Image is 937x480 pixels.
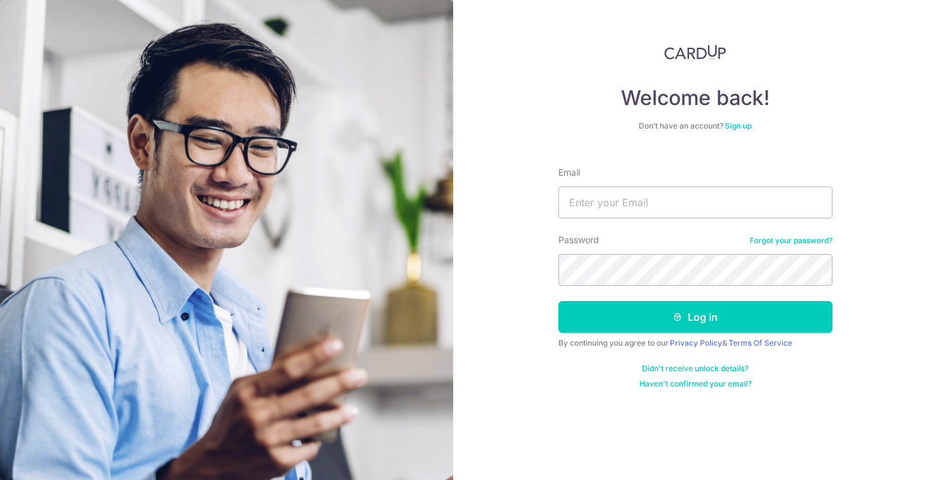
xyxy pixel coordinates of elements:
[725,121,752,131] a: Sign up
[670,338,722,348] a: Privacy Policy
[639,379,752,389] a: Haven't confirmed your email?
[642,364,748,374] a: Didn't receive unlock details?
[558,121,832,131] div: Don’t have an account?
[558,166,580,179] label: Email
[558,187,832,218] input: Enter your Email
[750,236,832,246] a: Forgot your password?
[664,45,727,60] img: CardUp Logo
[558,301,832,333] button: Log in
[558,234,599,246] label: Password
[729,338,792,348] a: Terms Of Service
[558,85,832,111] h4: Welcome back!
[558,338,832,348] div: By continuing you agree to our &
